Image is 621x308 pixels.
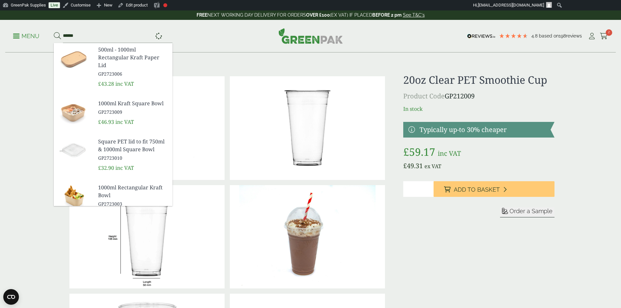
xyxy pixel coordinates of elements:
[478,3,544,7] span: [EMAIL_ADDRESS][DOMAIN_NAME]
[467,34,495,38] img: REVIEWS.io
[49,2,60,8] a: Live
[98,164,114,171] span: £32.90
[98,70,167,77] span: GP2723006
[54,97,93,128] img: GP2723009
[559,33,566,38] span: 198
[115,80,134,87] span: inc VAT
[13,32,39,39] a: Menu
[403,145,435,159] bdi: 59.17
[54,135,93,166] img: GP2723010
[230,185,385,289] img: 20oz PET Smoothie Cup With Chocolate Milkshake And Cream With Domed Lid And Straw
[98,118,114,125] span: £46.93
[434,181,554,197] button: Add to Basket
[69,185,225,289] img: 20oz Smoothie
[98,80,114,87] span: £43.28
[306,12,330,18] strong: OVER £100
[403,91,554,101] p: GP212009
[372,12,402,18] strong: BEFORE 2 pm
[600,33,608,39] i: Cart
[499,33,528,39] div: 4.79 Stars
[54,181,93,212] img: GP2723003
[98,138,167,161] a: Square PET lid to fit 750ml & 1000ml Square Bowl GP2723010
[98,183,167,199] span: 1000ml Rectangular Kraft Bowl
[98,138,167,153] span: Square PET lid to fit 750ml & 1000ml Square Bowl
[98,109,167,115] span: GP2723009
[197,12,207,18] strong: FREE
[163,3,167,7] div: Focus keyphrase not set
[98,183,167,207] a: 1000ml Rectangular Kraft Bowl GP2723003
[278,28,343,44] img: GreenPak Supplies
[98,99,167,107] span: 1000ml Kraft Square Bowl
[588,33,596,39] i: My Account
[606,29,612,36] span: 2
[403,105,554,113] p: In stock
[403,74,554,86] h1: 20oz Clear PET Smoothie Cup
[98,99,167,115] a: 1000ml Kraft Square Bowl GP2723009
[403,12,425,18] a: See T&C's
[531,33,539,38] span: 4.8
[454,186,500,193] span: Add to Basket
[98,46,167,69] span: 500ml - 1000ml Rectangular Kraft Paper Lid
[98,46,167,77] a: 500ml - 1000ml Rectangular Kraft Paper Lid GP2723006
[115,118,134,125] span: inc VAT
[13,32,39,40] p: Menu
[98,200,167,207] span: GP2723003
[403,161,407,170] span: £
[539,33,559,38] span: Based on
[115,164,134,171] span: inc VAT
[566,33,582,38] span: reviews
[403,161,423,170] bdi: 49.31
[500,207,554,217] button: Order a Sample
[424,163,441,170] span: ex VAT
[98,154,167,161] span: GP2723010
[600,31,608,41] a: 2
[403,145,409,159] span: £
[3,289,19,305] button: Open CMP widget
[403,92,445,100] span: Product Code
[438,149,461,158] span: inc VAT
[510,208,553,214] span: Order a Sample
[230,76,385,180] img: 20oz Clear PET Smoothie Cup 0
[54,43,93,74] img: GP2723006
